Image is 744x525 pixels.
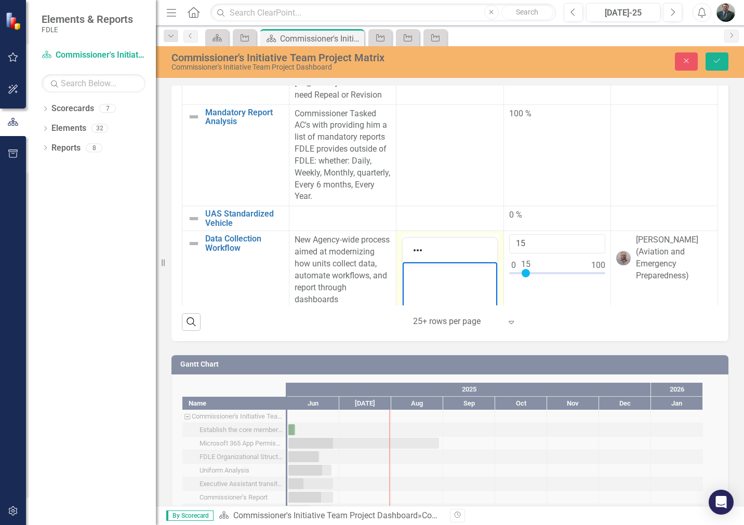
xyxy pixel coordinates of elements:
[205,209,284,227] a: UAS Standardized Vehicle
[171,63,478,71] div: Commissioner's Initiative Team Project Dashboard
[205,234,284,252] a: Data Collection Workflow
[188,237,200,250] img: Not Defined
[409,243,427,258] button: Reveal or hide additional toolbar items
[219,510,442,522] div: »
[501,5,553,20] button: Search
[616,251,631,265] img: Dennis Smith
[166,510,214,521] span: By Scorecard
[42,13,133,25] span: Elements & Reports
[99,104,116,113] div: 7
[509,209,605,221] div: 0 %
[636,234,712,281] div: [PERSON_NAME] (Aviation and Emergency Preparedness)
[171,52,478,63] div: Commissioner's Initiative Team Project Matrix
[295,108,391,203] p: Commissioner Tasked AC's with providing him a list of mandatory reports FDLE provides outside of ...
[188,212,200,225] img: Not Defined
[709,490,734,515] div: Open Intercom Messenger
[86,143,102,152] div: 8
[716,3,735,22] img: Cameron Casey
[233,510,418,520] a: Commissioner's Initiative Team Project Dashboard
[188,111,200,123] img: Not Defined
[422,510,589,520] div: Commissioner's Initiative Team Project Matrix
[51,123,86,134] a: Elements
[516,8,538,16] span: Search
[295,234,391,305] p: New Agency-wide process aimed at modernizing how units collect data, automate workflows, and repo...
[205,108,284,126] a: Mandatory Report Analysis
[210,4,556,22] input: Search ClearPoint...
[280,32,362,45] div: Commissioner's Initiative Team Project Matrix
[403,262,497,443] iframe: Rich Text Area
[42,74,145,92] input: Search Below...
[91,124,108,133] div: 32
[51,103,94,115] a: Scorecards
[42,49,145,61] a: Commissioner's Initiative Team Project Dashboard
[42,25,133,34] small: FDLE
[51,142,81,154] a: Reports
[590,7,657,19] div: [DATE]-25
[509,108,605,120] div: 100 %
[586,3,660,22] button: [DATE]-25
[5,11,24,30] img: ClearPoint Strategy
